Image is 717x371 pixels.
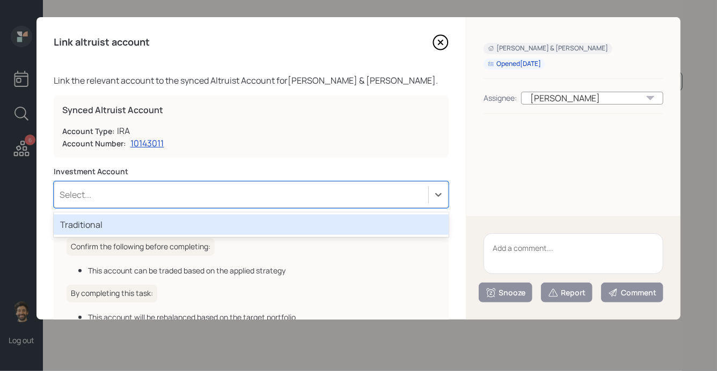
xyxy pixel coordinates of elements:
[88,265,436,276] div: This account can be traded based on the applied strategy
[484,92,517,103] div: Assignee:
[54,214,449,235] div: Traditional
[62,138,126,149] label: Account Number:
[486,287,525,298] div: Snooze
[601,283,663,302] button: Comment
[60,189,91,201] div: Select...
[62,104,440,116] label: Synced Altruist Account
[67,238,215,256] h6: Confirm the following before completing:
[608,287,656,298] div: Comment
[488,44,608,53] div: [PERSON_NAME] & [PERSON_NAME]
[117,124,130,137] div: IRA
[130,137,164,149] a: 10143011
[548,287,586,298] div: Report
[479,283,532,302] button: Snooze
[54,74,449,87] div: Link the relevant account to the synced Altruist Account for [PERSON_NAME] & [PERSON_NAME] .
[67,285,157,302] h6: By completing this task:
[54,36,150,48] h4: Link altruist account
[54,166,449,177] label: Investment Account
[541,283,592,302] button: Report
[62,126,115,137] label: Account Type:
[88,311,436,323] div: This account will be rebalanced based on the target portfolio
[488,60,541,69] div: Opened [DATE]
[521,92,663,105] div: [PERSON_NAME]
